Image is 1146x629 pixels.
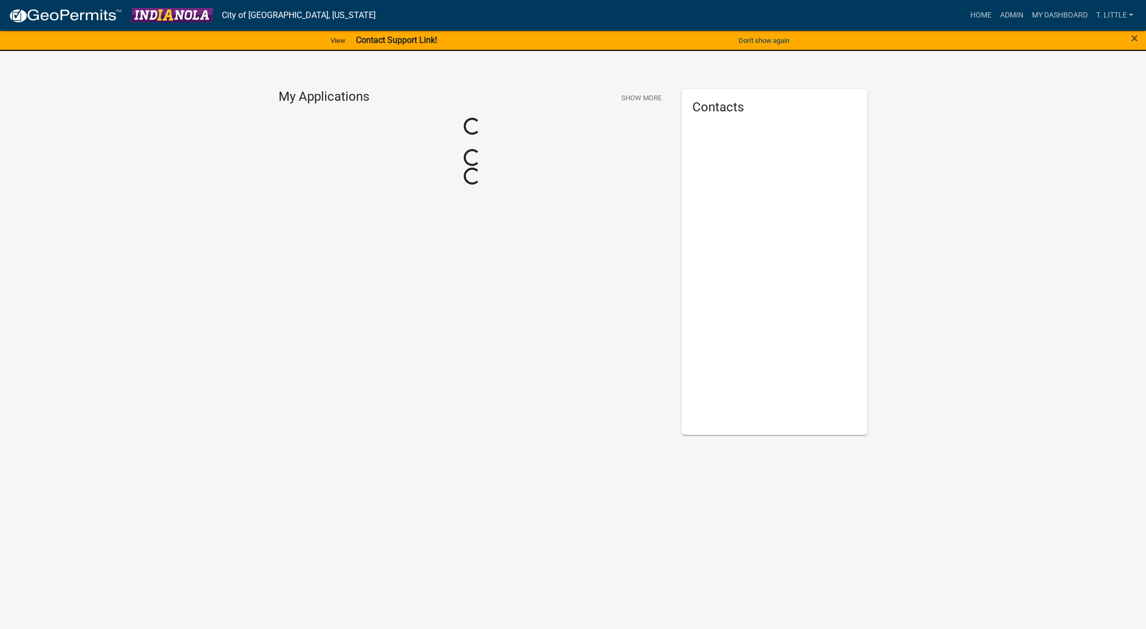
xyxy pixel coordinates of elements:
[617,89,666,107] button: Show More
[1131,32,1138,45] button: Close
[1028,5,1092,25] a: My Dashboard
[996,5,1028,25] a: Admin
[1092,5,1138,25] a: T. Little
[692,100,857,115] h5: Contacts
[279,89,369,105] h4: My Applications
[734,32,794,49] button: Don't show again
[326,32,350,49] a: View
[1131,31,1138,46] span: ×
[131,8,213,22] img: City of Indianola, Iowa
[356,35,437,45] strong: Contact Support Link!
[966,5,996,25] a: Home
[222,6,376,24] a: City of [GEOGRAPHIC_DATA], [US_STATE]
